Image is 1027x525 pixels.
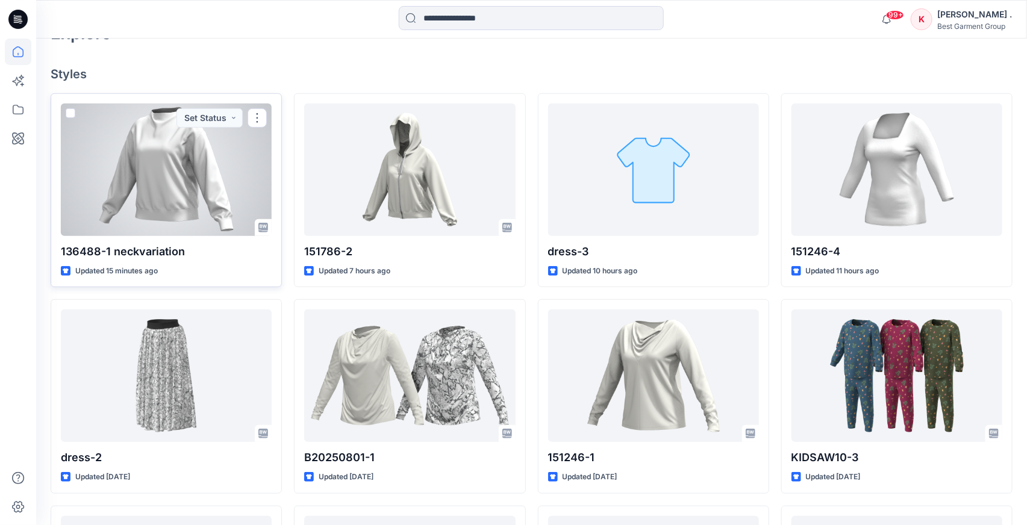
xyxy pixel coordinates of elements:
[791,309,1002,442] a: KIDSAW10-3
[75,265,158,278] p: Updated 15 minutes ago
[51,67,1013,81] h4: Styles
[304,104,515,236] a: 151786-2
[806,471,861,483] p: Updated [DATE]
[806,265,879,278] p: Updated 11 hours ago
[319,265,390,278] p: Updated 7 hours ago
[61,104,272,236] a: 136488-1 neckvariation
[319,471,373,483] p: Updated [DATE]
[75,471,130,483] p: Updated [DATE]
[304,449,515,466] p: B20250801-1
[563,471,617,483] p: Updated [DATE]
[61,243,272,260] p: 136488-1 neckvariation
[886,10,904,20] span: 99+
[791,449,1002,466] p: KIDSAW10-3
[548,243,759,260] p: dress-3
[548,104,759,236] a: dress-3
[304,243,515,260] p: 151786-2
[548,309,759,442] a: 151246-1
[791,104,1002,236] a: 151246-4
[548,449,759,466] p: 151246-1
[61,309,272,442] a: dress-2
[937,7,1012,22] div: [PERSON_NAME] .
[51,23,111,43] h2: Explore
[937,22,1012,31] div: Best Garment Group
[911,8,932,30] div: K
[304,309,515,442] a: B20250801-1
[791,243,1002,260] p: 151246-4
[563,265,638,278] p: Updated 10 hours ago
[61,449,272,466] p: dress-2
